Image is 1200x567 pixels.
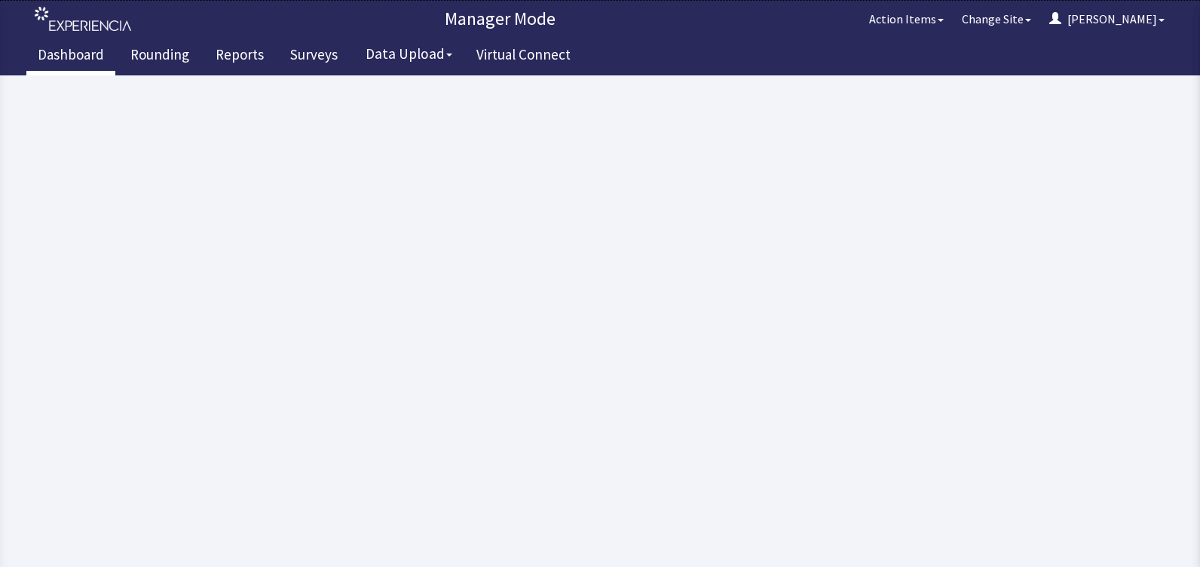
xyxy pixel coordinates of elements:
[953,4,1040,34] button: Change Site
[1040,4,1174,34] button: [PERSON_NAME]
[860,4,953,34] button: Action Items
[357,40,461,68] button: Data Upload
[465,38,582,75] a: Virtual Connect
[119,38,201,75] a: Rounding
[204,38,275,75] a: Reports
[279,38,349,75] a: Surveys
[35,7,131,32] img: experiencia_logo.png
[139,7,860,31] p: Manager Mode
[26,38,115,75] a: Dashboard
